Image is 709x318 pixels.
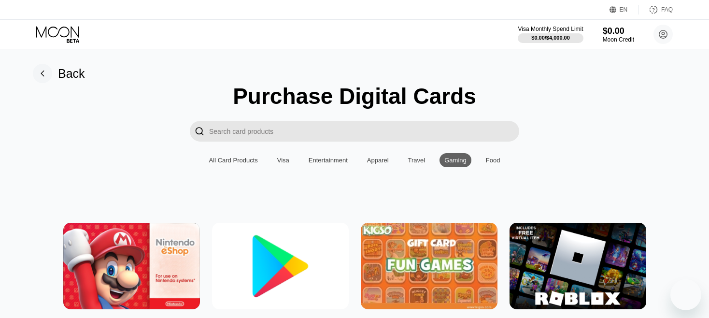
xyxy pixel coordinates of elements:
[603,26,634,36] div: $0.00
[408,157,425,164] div: Travel
[639,5,673,14] div: FAQ
[277,157,289,164] div: Visa
[444,157,467,164] div: Gaming
[620,6,628,13] div: EN
[362,153,394,167] div: Apparel
[518,26,583,32] div: Visa Monthly Spend Limit
[209,121,519,142] input: Search card products
[233,83,476,109] div: Purchase Digital Cards
[190,121,209,142] div: 
[610,5,639,14] div: EN
[33,64,85,83] div: Back
[209,157,258,164] div: All Card Products
[481,153,505,167] div: Food
[367,157,389,164] div: Apparel
[272,153,294,167] div: Visa
[304,153,353,167] div: Entertainment
[195,126,204,137] div: 
[440,153,471,167] div: Gaming
[486,157,500,164] div: Food
[603,26,634,43] div: $0.00Moon Credit
[518,26,583,43] div: Visa Monthly Spend Limit$0.00/$4,000.00
[403,153,430,167] div: Travel
[204,153,263,167] div: All Card Products
[661,6,673,13] div: FAQ
[531,35,570,41] div: $0.00 / $4,000.00
[309,157,348,164] div: Entertainment
[670,279,701,310] iframe: Button to launch messaging window
[603,36,634,43] div: Moon Credit
[58,67,85,81] div: Back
